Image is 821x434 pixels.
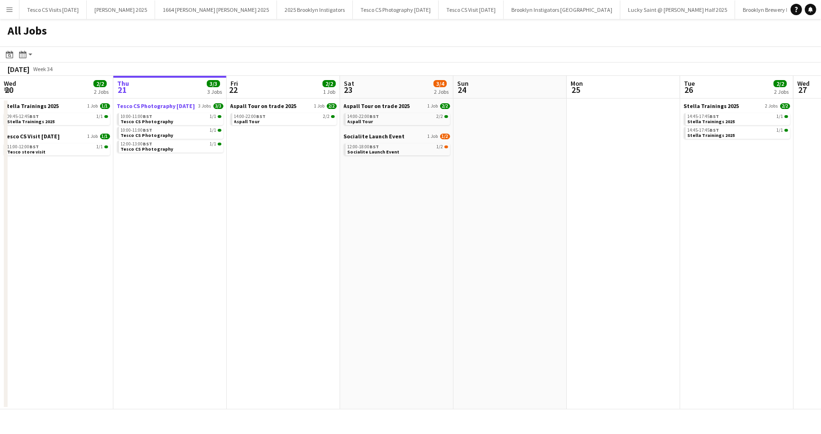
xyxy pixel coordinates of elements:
[93,80,107,87] span: 2/2
[88,134,98,139] span: 1 Job
[277,0,353,19] button: 2025 Brooklyn Instigators
[569,84,583,95] span: 25
[440,134,450,139] span: 1/2
[331,115,335,118] span: 2/2
[774,88,789,95] div: 2 Jobs
[571,79,583,88] span: Mon
[117,79,129,88] span: Thu
[121,113,221,124] a: 10:00-11:00BST1/1Tesco CS Photography
[434,80,447,87] span: 3/4
[4,79,16,88] span: Wed
[4,133,110,157] div: Tesco CS Visit [DATE]1 Job1/111:00-12:00BST1/1Tesco store visit
[199,103,212,109] span: 3 Jobs
[439,0,504,19] button: Tesco CS Visit [DATE]
[428,103,438,109] span: 1 Job
[688,113,788,124] a: 14:45-17:45BST1/1Stella Trainings 2025
[784,129,788,132] span: 1/1
[342,84,354,95] span: 23
[710,127,720,133] span: BST
[344,133,405,140] span: Socialite Launch Event
[344,79,354,88] span: Sat
[688,127,788,138] a: 14:45-17:45BST1/1Stella Trainings 2025
[327,103,337,109] span: 2/2
[257,113,266,119] span: BST
[688,114,720,119] span: 14:45-17:45
[796,84,810,95] span: 27
[777,114,784,119] span: 1/1
[121,141,221,152] a: 12:00-13:00BST1/1Tesco CS Photography
[8,113,108,124] a: 09:45-12:45BST1/1Stella Trainings 2025
[4,102,110,133] div: Stella Trainings 20251 Job1/109:45-12:45BST1/1Stella Trainings 2025
[428,134,438,139] span: 1 Job
[348,113,448,124] a: 14:00-22:00BST2/2Aspall Tour
[4,102,59,109] span: Stella Trainings 2025
[620,0,735,19] button: Lucky Saint @ [PERSON_NAME] Half 2025
[797,79,810,88] span: Wed
[8,114,39,119] span: 09:45-12:45
[121,146,174,152] span: Tesco CS Photography
[684,79,695,88] span: Tue
[437,145,443,149] span: 1/2
[323,114,330,119] span: 2/2
[218,129,221,132] span: 1/1
[213,103,223,109] span: 3/3
[121,118,174,125] span: Tesco CS Photography
[100,134,110,139] span: 1/1
[314,103,325,109] span: 1 Job
[780,103,790,109] span: 2/2
[97,145,103,149] span: 1/1
[437,114,443,119] span: 2/2
[31,65,55,72] span: Week 34
[229,84,238,95] span: 22
[370,144,379,150] span: BST
[4,102,110,109] a: Stella Trainings 20251 Job1/1
[231,79,238,88] span: Fri
[348,145,379,149] span: 12:00-18:00
[688,132,735,138] span: Stella Trainings 2025
[231,102,297,109] span: Aspall Tour on trade 2025
[4,133,110,140] a: Tesco CS Visit [DATE]1 Job1/1
[348,149,400,155] span: Socialite Launch Event
[117,102,195,109] span: Tesco CS Photography August 2025
[121,142,153,146] span: 12:00-13:00
[30,144,39,150] span: BST
[344,102,450,133] div: Aspall Tour on trade 20251 Job2/214:00-22:00BST2/2Aspall Tour
[94,88,109,95] div: 2 Jobs
[234,113,335,124] a: 14:00-22:00BST2/2Aspall Tour
[456,84,469,95] span: 24
[344,102,410,109] span: Aspall Tour on trade 2025
[143,127,153,133] span: BST
[370,113,379,119] span: BST
[121,128,153,133] span: 10:00-11:00
[683,84,695,95] span: 26
[155,0,277,19] button: 1664 [PERSON_NAME] [PERSON_NAME] 2025
[8,145,39,149] span: 11:00-12:00
[444,145,448,148] span: 1/2
[218,143,221,145] span: 1/1
[218,115,221,118] span: 1/1
[688,118,735,125] span: Stella Trainings 2025
[210,142,217,146] span: 1/1
[143,141,153,147] span: BST
[323,80,336,87] span: 2/2
[444,115,448,118] span: 2/2
[100,103,110,109] span: 1/1
[2,84,16,95] span: 20
[121,127,221,138] a: 10:00-11:00BST1/1Tesco CS Photography
[440,103,450,109] span: 2/2
[234,114,266,119] span: 14:00-22:00
[87,0,155,19] button: [PERSON_NAME] 2025
[121,114,153,119] span: 10:00-11:00
[104,115,108,118] span: 1/1
[97,114,103,119] span: 1/1
[4,133,60,140] span: Tesco CS Visit August 2025
[348,144,448,154] a: 12:00-18:00BST1/2Socialite Launch Event
[434,88,449,95] div: 2 Jobs
[8,118,55,125] span: Stella Trainings 2025
[684,102,790,141] div: Stella Trainings 20252 Jobs2/214:45-17:45BST1/1Stella Trainings 202514:45-17:45BST1/1Stella Train...
[344,133,450,140] a: Socialite Launch Event1 Job1/2
[207,88,222,95] div: 3 Jobs
[19,0,87,19] button: Tesco CS Visits [DATE]
[348,118,373,125] span: Aspall Tour
[210,128,217,133] span: 1/1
